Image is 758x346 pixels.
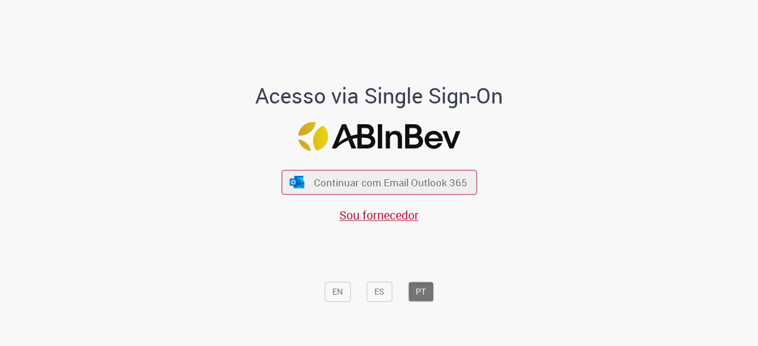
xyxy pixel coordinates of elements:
[215,85,544,108] h1: Acesso via Single Sign-On
[314,176,467,189] span: Continuar com Email Outlook 365
[408,282,433,302] button: PT
[325,282,351,302] button: EN
[339,207,419,223] a: Sou fornecedor
[298,122,460,151] img: Logo ABInBev
[367,282,392,302] button: ES
[281,170,477,195] button: ícone Azure/Microsoft 360 Continuar com Email Outlook 365
[289,176,306,188] img: ícone Azure/Microsoft 360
